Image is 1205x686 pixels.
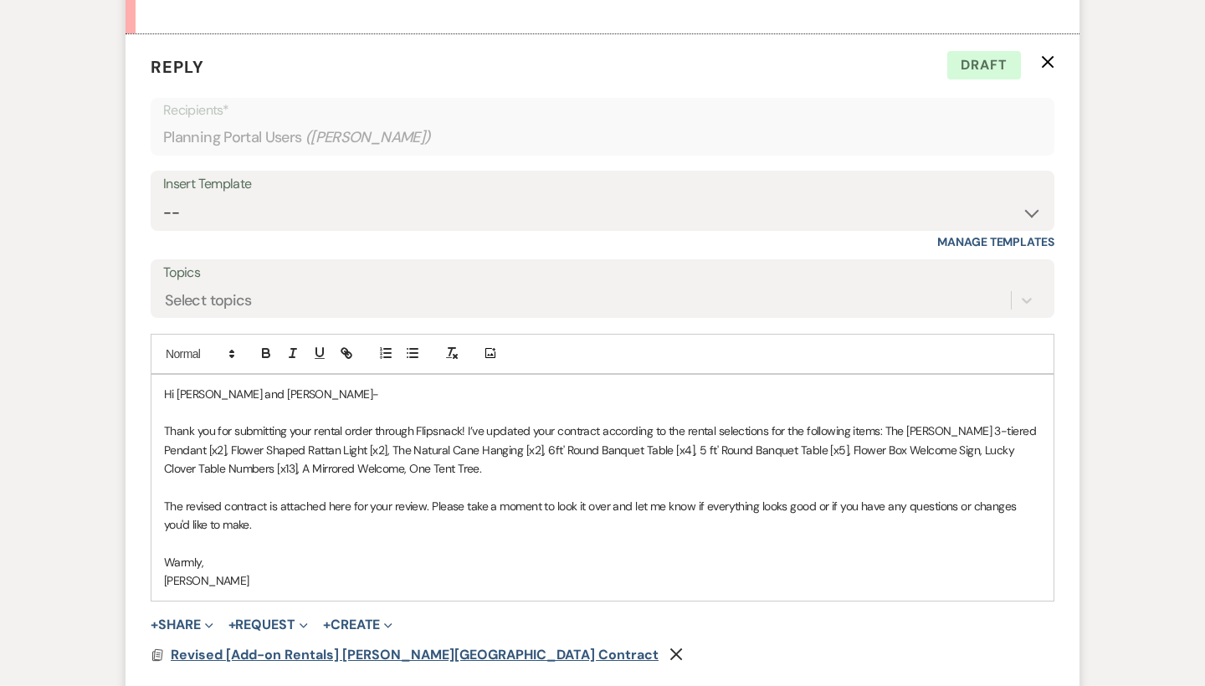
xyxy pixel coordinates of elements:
label: Topics [163,261,1042,285]
button: Revised [Add-on Rentals] [PERSON_NAME][GEOGRAPHIC_DATA] Contract [171,645,663,665]
button: Share [151,618,213,632]
span: + [228,618,236,632]
a: Manage Templates [937,234,1054,249]
span: ( [PERSON_NAME] ) [305,126,431,149]
span: Draft [947,51,1021,79]
span: Revised [Add-on Rentals] [PERSON_NAME][GEOGRAPHIC_DATA] Contract [171,646,659,663]
p: Hi [PERSON_NAME] and [PERSON_NAME]- [164,385,1041,403]
span: Reply [151,56,204,78]
p: Thank you for submitting your rental order through Flipsnack! I’ve updated your contract accordin... [164,422,1041,478]
span: + [323,618,331,632]
button: Request [228,618,308,632]
button: Create [323,618,392,632]
p: Warmly, [164,553,1041,571]
div: Planning Portal Users [163,121,1042,154]
p: Recipients* [163,100,1042,121]
p: The revised contract is attached here for your review. Please take a moment to look it over and l... [164,497,1041,535]
span: + [151,618,158,632]
p: [PERSON_NAME] [164,571,1041,590]
div: Insert Template [163,172,1042,197]
div: Select topics [165,289,252,312]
